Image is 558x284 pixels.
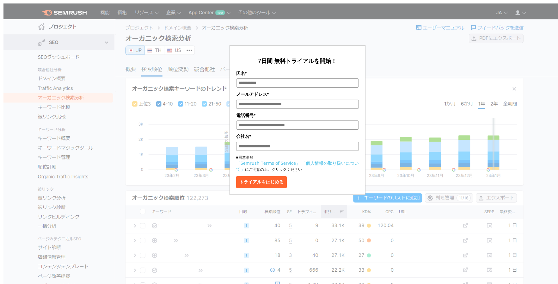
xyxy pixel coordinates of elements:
a: 「Semrush Terms of Service」 [236,160,300,166]
label: 電話番号* [236,112,359,119]
span: 7日間 無料トライアルを開始！ [258,57,337,65]
label: メールアドレス* [236,91,359,98]
p: ■同意事項 にご同意の上、クリックください [236,155,359,172]
a: 「個人情報の取り扱いについて」 [236,160,359,172]
button: トライアルをはじめる [236,176,287,188]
